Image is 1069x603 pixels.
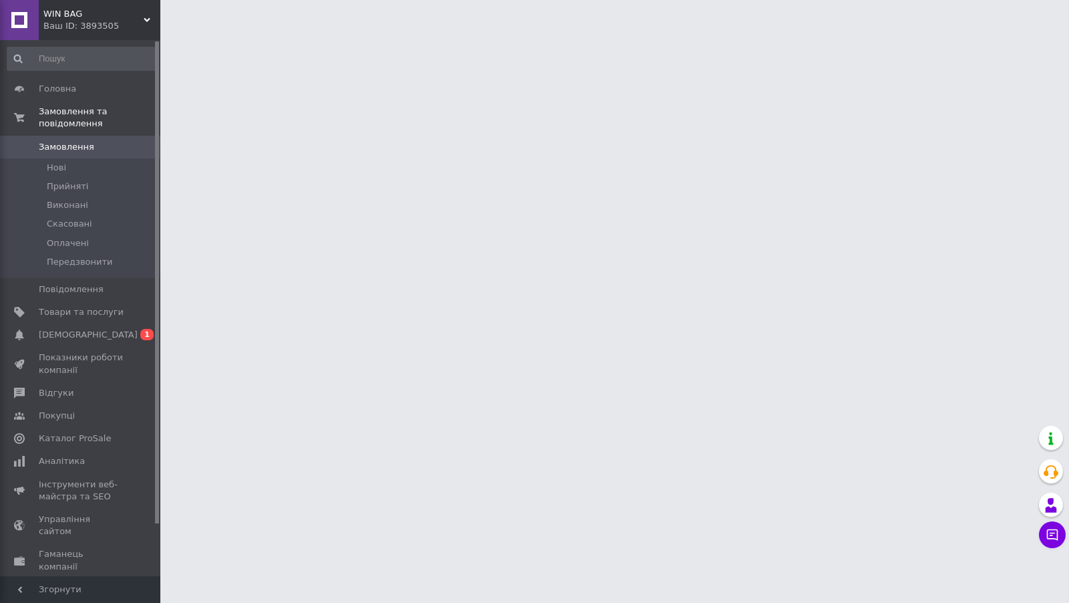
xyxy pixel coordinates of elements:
[39,479,124,503] span: Інструменти веб-майстра та SEO
[39,306,124,318] span: Товари та послуги
[39,106,160,130] span: Замовлення та повідомлення
[39,283,104,295] span: Повідомлення
[47,218,92,230] span: Скасовані
[39,83,76,95] span: Головна
[39,329,138,341] span: [DEMOGRAPHIC_DATA]
[43,20,160,32] div: Ваш ID: 3893505
[43,8,144,20] span: WIN BAG
[47,237,89,249] span: Оплачені
[39,548,124,572] span: Гаманець компанії
[39,410,75,422] span: Покупці
[39,141,94,153] span: Замовлення
[47,199,88,211] span: Виконані
[47,256,113,268] span: Передзвонити
[1039,521,1066,548] button: Чат з покупцем
[39,433,111,445] span: Каталог ProSale
[39,455,85,467] span: Аналітика
[39,387,73,399] span: Відгуки
[47,162,66,174] span: Нові
[7,47,158,71] input: Пошук
[47,180,88,193] span: Прийняті
[39,513,124,537] span: Управління сайтом
[39,352,124,376] span: Показники роботи компанії
[140,329,154,340] span: 1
